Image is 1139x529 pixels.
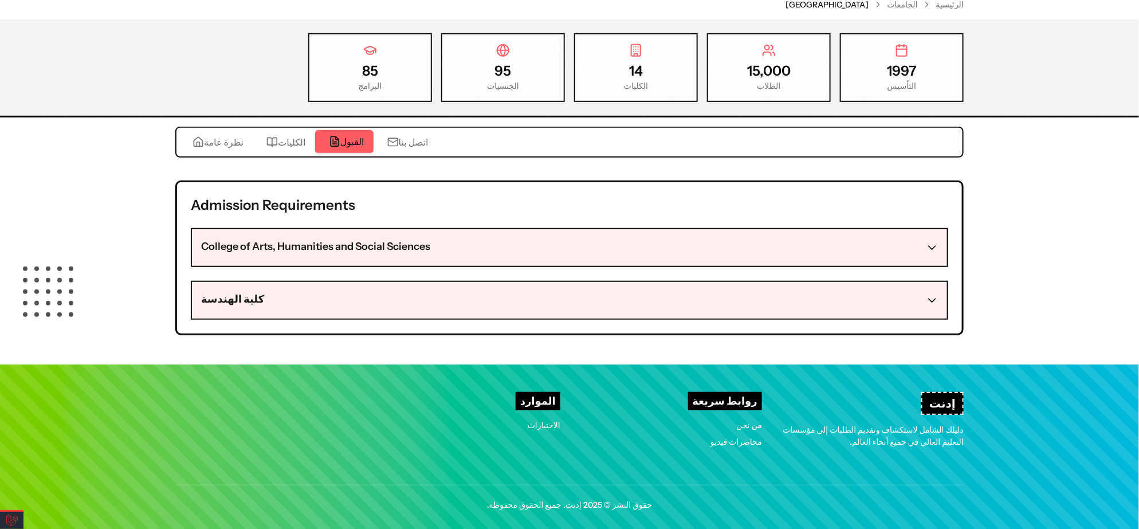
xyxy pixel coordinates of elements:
h2: Admission Requirements [191,196,948,214]
div: 15,000 [717,62,820,80]
button: College of Arts, Humanities and Social Sciences [192,229,947,266]
button: كلية الهندسة [192,282,947,319]
div: الكليات [584,80,688,92]
div: الجنسيات [451,80,555,92]
span: اتصل بنا [399,135,429,149]
h3: كلية الهندسة [201,291,264,307]
h4: روابط سريعة [688,392,763,410]
span: الكليات [278,135,305,149]
span: القبول [340,135,364,148]
h4: الموارد [516,392,560,410]
a: الاختبارات [528,420,560,430]
h3: College of Arts, Humanities and Social Sciences [201,238,430,254]
p: دليلك الشامل لاستكشاف وتقديم الطلبات إلى مؤسسات التعليم العالي في جميع أنحاء العالم. [780,424,964,448]
div: البرامج [319,80,422,92]
h3: إدنت [921,392,964,415]
a: محاضرات فيديو [710,437,762,447]
div: التأسيس [850,80,953,92]
div: 1997 [850,62,953,80]
div: 95 [451,62,555,80]
span: نظرة عامة [204,135,243,149]
span: حقوق النشر © 2025 إدنت. جميع الحقوق محفوظة. [487,499,653,511]
div: 85 [319,62,422,80]
div: الطلاب [717,80,820,92]
a: من نحن [736,420,762,430]
div: 14 [584,62,688,80]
